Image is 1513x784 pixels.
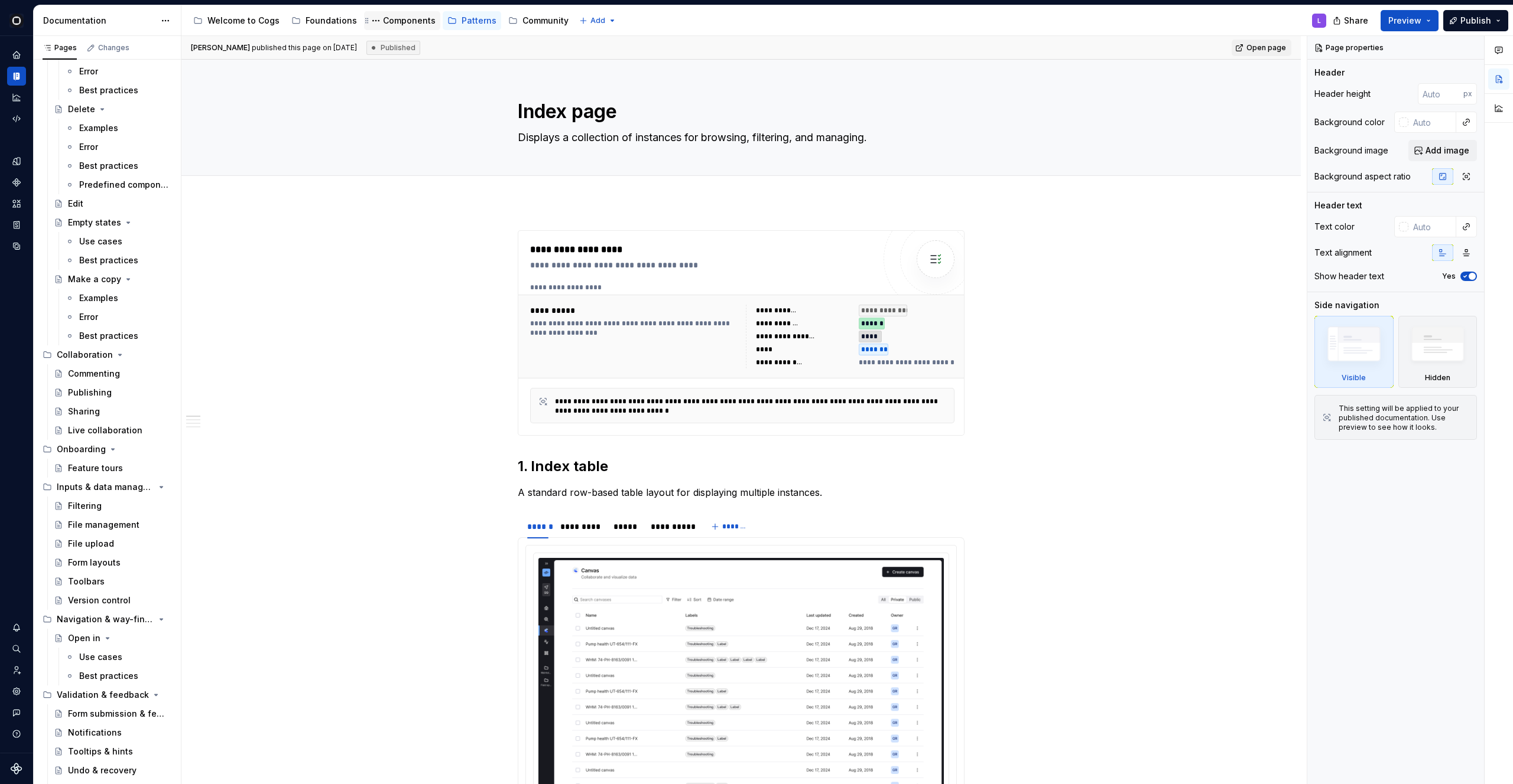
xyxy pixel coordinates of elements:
[68,708,165,720] div: Form submission & feedback
[1246,43,1286,53] span: Open page
[7,215,26,234] a: Storybook stories
[49,459,176,478] a: Feature tours
[1327,10,1376,31] button: Share
[68,765,137,776] div: Undo & recovery
[1408,216,1456,237] input: Auto
[1314,145,1388,156] div: Background image
[57,689,149,701] div: Validation & feedback
[49,534,176,553] a: File upload
[7,194,26,213] a: Assets
[7,703,26,722] button: Contact support
[7,639,26,658] button: Search ⌘K
[1425,373,1450,383] div: Hidden
[9,14,24,28] img: 293001da-8814-4710-858c-a22b548e5d5c.png
[576,12,620,29] button: Add
[38,610,176,629] div: Navigation & way-finding
[7,661,26,680] div: Invite team
[68,462,123,474] div: Feature tours
[38,478,176,496] div: Inputs & data management
[60,326,176,345] a: Best practices
[1463,89,1472,99] p: px
[43,15,155,27] div: Documentation
[11,763,22,775] svg: Supernova Logo
[49,515,176,534] a: File management
[68,198,83,210] div: Edit
[49,761,176,780] a: Undo & recovery
[7,152,26,171] a: Design tokens
[49,553,176,572] a: Form layouts
[60,156,176,175] a: Best practices
[1314,116,1385,128] div: Background color
[1381,10,1439,31] button: Preview
[366,41,420,55] div: Published
[68,103,95,115] div: Delete
[68,746,133,757] div: Tooltips & hints
[68,727,122,739] div: Notifications
[79,66,98,77] div: Error
[49,364,176,383] a: Commenting
[7,109,26,128] div: Code automation
[1314,299,1379,311] div: Side navigation
[1314,88,1371,100] div: Header height
[57,481,154,493] div: Inputs & data management
[60,138,176,156] a: Error
[60,648,176,667] a: Use cases
[590,16,605,25] span: Add
[7,45,26,64] a: Home
[1408,140,1477,161] button: Add image
[7,173,26,192] div: Components
[60,289,176,308] a: Examples
[518,485,965,499] p: A standard row-based table layout for displaying multiple instances.
[98,43,129,53] div: Changes
[7,237,26,256] a: Data sources
[49,421,176,440] a: Live collaboration
[49,402,176,421] a: Sharing
[504,11,573,30] a: Community
[191,43,250,52] span: [PERSON_NAME]
[1339,404,1469,432] div: This setting will be applied to your published documentation. Use preview to see how it looks.
[1314,221,1355,233] div: Text color
[1443,10,1508,31] button: Publish
[7,682,26,701] a: Settings
[1314,67,1345,79] div: Header
[68,632,100,644] div: Open in
[60,251,176,270] a: Best practices
[60,667,176,685] a: Best practices
[191,43,357,53] span: published this page on [DATE]
[1342,373,1366,383] div: Visible
[60,175,176,194] a: Predefined components
[7,67,26,86] div: Documentation
[79,141,98,153] div: Error
[60,119,176,138] a: Examples
[79,84,138,96] div: Best practices
[68,519,139,531] div: File management
[49,591,176,610] a: Version control
[515,128,962,147] textarea: Displays a collection of instances for browsing, filtering, and managing.
[49,723,176,742] a: Notifications
[68,368,120,380] div: Commenting
[7,88,26,107] div: Analytics
[462,15,496,27] div: Patterns
[79,651,122,663] div: Use cases
[7,618,26,637] div: Notifications
[79,179,169,191] div: Predefined components
[515,97,962,126] textarea: Index page
[60,232,176,251] a: Use cases
[49,496,176,515] a: Filtering
[79,236,122,247] div: Use cases
[189,9,573,32] div: Page tree
[38,685,176,704] div: Validation & feedback
[364,11,440,30] a: Components
[79,330,138,342] div: Best practices
[443,11,501,30] a: Patterns
[79,670,138,682] div: Best practices
[79,122,118,134] div: Examples
[68,217,121,228] div: Empty states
